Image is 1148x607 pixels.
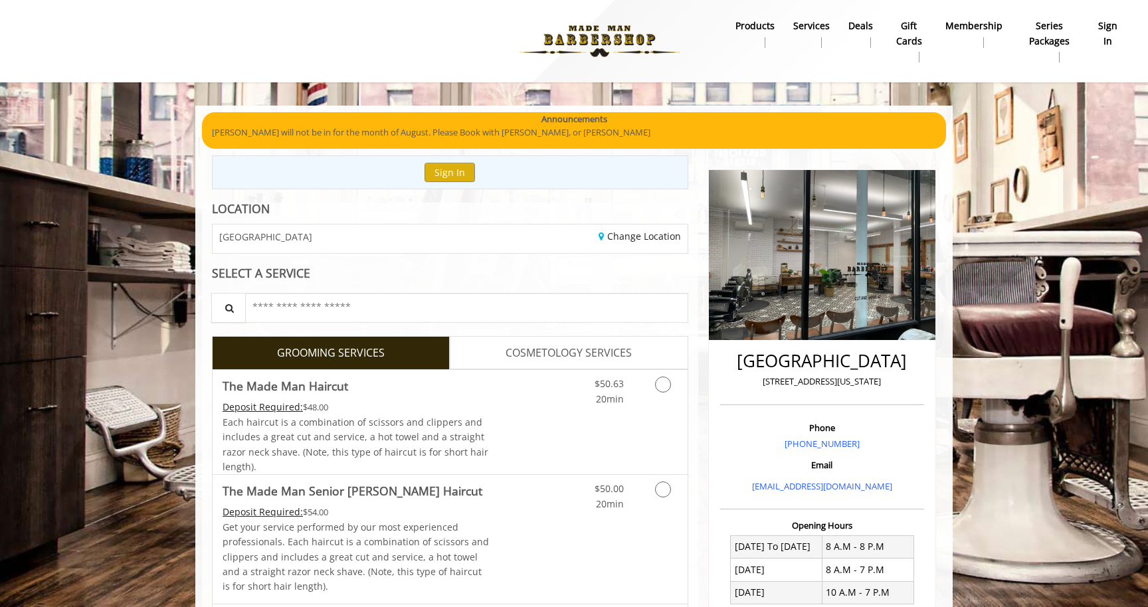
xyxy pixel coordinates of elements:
a: DealsDeals [839,17,882,51]
h3: Email [723,460,921,470]
td: [DATE] [731,559,822,581]
h3: Phone [723,423,921,432]
b: products [735,19,775,33]
b: gift cards [892,19,927,48]
span: $50.63 [595,377,624,390]
div: $54.00 [223,505,490,519]
b: Services [793,19,830,33]
div: $48.00 [223,400,490,414]
b: LOCATION [212,201,270,217]
div: SELECT A SERVICE [212,267,688,280]
a: Gift cardsgift cards [882,17,936,66]
b: sign in [1097,19,1119,48]
span: This service needs some Advance to be paid before we block your appointment [223,505,303,518]
span: 20min [596,497,624,510]
span: GROOMING SERVICES [277,345,385,362]
h2: [GEOGRAPHIC_DATA] [723,351,921,371]
p: [STREET_ADDRESS][US_STATE] [723,375,921,389]
td: 8 A.M - 7 P.M [822,559,913,581]
img: Made Man Barbershop logo [508,5,691,78]
b: Membership [945,19,1003,33]
b: Series packages [1021,19,1078,48]
td: 8 A.M - 8 P.M [822,535,913,558]
button: Service Search [211,293,246,323]
span: Each haircut is a combination of scissors and clippers and includes a great cut and service, a ho... [223,416,488,473]
span: COSMETOLOGY SERVICES [506,345,632,362]
a: MembershipMembership [936,17,1012,51]
b: Announcements [541,112,607,126]
a: Change Location [599,230,681,242]
a: [EMAIL_ADDRESS][DOMAIN_NAME] [752,480,892,492]
a: sign insign in [1088,17,1129,51]
a: [PHONE_NUMBER] [785,438,860,450]
p: Get your service performed by our most experienced professionals. Each haircut is a combination o... [223,520,490,594]
p: [PERSON_NAME] will not be in for the month of August. Please Book with [PERSON_NAME], or [PERSON_... [212,126,936,139]
a: Productsproducts [726,17,784,51]
span: $50.00 [595,482,624,495]
a: Series packagesSeries packages [1012,17,1088,66]
span: [GEOGRAPHIC_DATA] [219,232,312,242]
span: This service needs some Advance to be paid before we block your appointment [223,400,303,413]
button: Sign In [425,163,475,182]
h3: Opening Hours [720,521,924,530]
b: The Made Man Haircut [223,377,348,395]
td: [DATE] [731,581,822,604]
b: The Made Man Senior [PERSON_NAME] Haircut [223,481,482,500]
a: ServicesServices [784,17,839,51]
td: [DATE] To [DATE] [731,535,822,558]
b: Deals [848,19,873,33]
span: 20min [596,392,624,405]
td: 10 A.M - 7 P.M [822,581,913,604]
